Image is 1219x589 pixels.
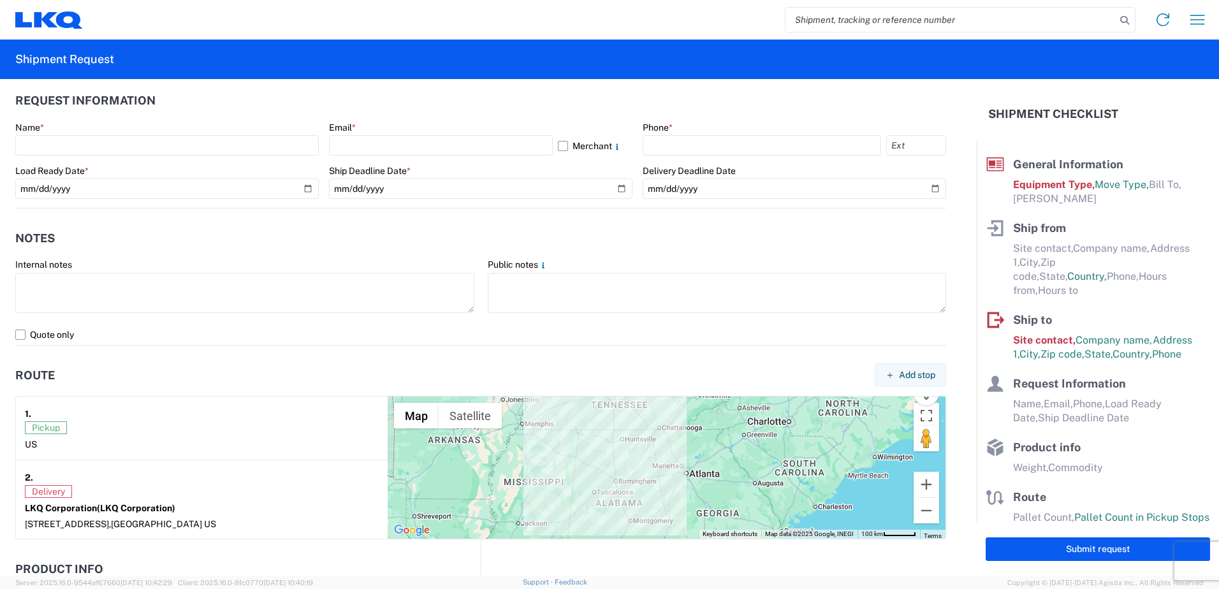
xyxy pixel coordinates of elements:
[643,165,736,177] label: Delivery Deadline Date
[1040,348,1084,360] span: Zip code,
[558,135,632,156] label: Merchant
[914,498,939,523] button: Zoom out
[391,522,433,539] img: Google
[25,519,111,529] span: [STREET_ADDRESS],
[15,324,946,345] label: Quote only
[1044,398,1073,410] span: Email,
[15,232,55,245] h2: Notes
[1113,348,1152,360] span: Country,
[1013,511,1074,523] span: Pallet Count,
[111,519,216,529] span: [GEOGRAPHIC_DATA] US
[861,530,883,537] span: 100 km
[924,532,942,539] a: Terms
[15,165,89,177] label: Load Ready Date
[15,563,103,576] h2: Product Info
[1149,178,1181,191] span: Bill To,
[1048,462,1103,474] span: Commodity
[1013,313,1052,326] span: Ship to
[1007,577,1204,588] span: Copyright © [DATE]-[DATE] Agistix Inc., All Rights Reserved
[25,485,72,498] span: Delivery
[1013,242,1073,254] span: Site contact,
[15,94,156,107] h2: Request Information
[1019,256,1040,268] span: City,
[25,469,33,485] strong: 2.
[899,369,935,381] span: Add stop
[263,579,313,586] span: [DATE] 10:40:19
[886,135,946,156] input: Ext
[15,579,172,586] span: Server: 2025.16.0-9544af67660
[394,403,439,428] button: Show street map
[858,530,920,539] button: Map Scale: 100 km per 48 pixels
[914,403,939,428] button: Toggle fullscreen view
[986,537,1210,561] button: Submit request
[1076,334,1153,346] span: Company name,
[1039,270,1067,282] span: State,
[1152,348,1181,360] span: Phone
[1013,462,1048,474] span: Weight,
[178,579,313,586] span: Client: 2025.16.0-8fc0770
[555,578,587,586] a: Feedback
[1067,270,1107,282] span: Country,
[1013,490,1046,504] span: Route
[329,122,356,133] label: Email
[1038,284,1078,296] span: Hours to
[1013,157,1123,171] span: General Information
[329,165,411,177] label: Ship Deadline Date
[988,106,1118,122] h2: Shipment Checklist
[15,52,114,67] h2: Shipment Request
[1038,412,1129,424] span: Ship Deadline Date
[875,363,946,387] button: Add stop
[785,8,1116,32] input: Shipment, tracking or reference number
[439,403,502,428] button: Show satellite imagery
[1095,178,1149,191] span: Move Type,
[1013,511,1209,537] span: Pallet Count in Pickup Stops equals Pallet Count in delivery stops
[15,259,72,270] label: Internal notes
[97,503,175,513] span: (LKQ Corporation)
[120,579,172,586] span: [DATE] 10:42:29
[643,122,673,133] label: Phone
[1013,221,1066,235] span: Ship from
[1073,242,1150,254] span: Company name,
[1073,398,1105,410] span: Phone,
[1013,440,1081,454] span: Product info
[1013,178,1095,191] span: Equipment Type,
[1013,398,1044,410] span: Name,
[391,522,433,539] a: Open this area in Google Maps (opens a new window)
[15,369,55,382] h2: Route
[1013,377,1126,390] span: Request Information
[25,421,67,434] span: Pickup
[523,578,555,586] a: Support
[488,259,548,270] label: Public notes
[765,530,854,537] span: Map data ©2025 Google, INEGI
[1013,334,1076,346] span: Site contact,
[25,405,31,421] strong: 1.
[1019,348,1040,360] span: City,
[1013,193,1097,205] span: [PERSON_NAME]
[1107,270,1139,282] span: Phone,
[15,122,44,133] label: Name
[1084,348,1113,360] span: State,
[25,503,175,513] strong: LKQ Corporation
[703,530,757,539] button: Keyboard shortcuts
[914,426,939,451] button: Drag Pegman onto the map to open Street View
[25,439,37,449] span: US
[914,472,939,497] button: Zoom in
